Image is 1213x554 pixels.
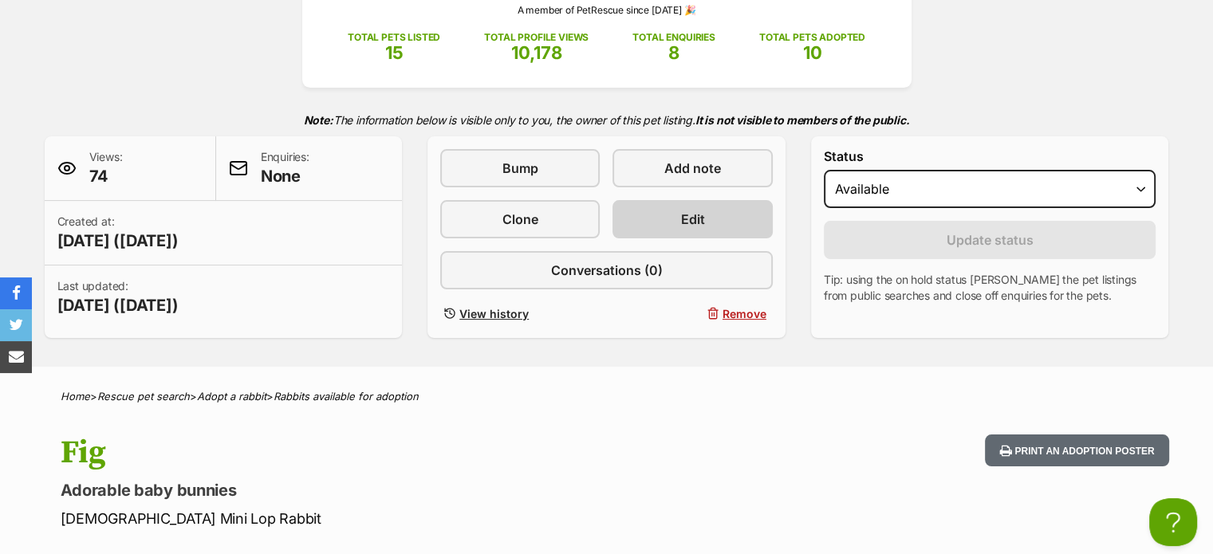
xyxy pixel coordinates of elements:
button: Update status [824,221,1156,259]
iframe: Help Scout Beacon - Open [1149,498,1197,546]
span: 74 [89,165,123,187]
p: Last updated: [57,278,179,316]
span: Edit [681,210,705,229]
p: A member of PetRescue since [DATE] 🎉 [326,3,888,18]
p: TOTAL PROFILE VIEWS [484,30,589,45]
a: Rabbits available for adoption [274,390,419,403]
p: [DEMOGRAPHIC_DATA] Mini Lop Rabbit [61,508,735,529]
p: Created at: [57,214,179,252]
a: Clone [440,200,600,238]
a: Adopt a rabbit [197,390,266,403]
a: Edit [612,200,772,238]
a: Rescue pet search [97,390,190,403]
p: TOTAL ENQUIRIES [632,30,715,45]
div: > > > [21,391,1193,403]
span: 8 [668,42,679,63]
span: 10,178 [511,42,562,63]
p: TOTAL PETS ADOPTED [759,30,865,45]
strong: It is not visible to members of the public. [695,113,910,127]
p: Views: [89,149,123,187]
span: Add note [664,159,721,178]
p: Enquiries: [261,149,309,187]
span: Remove [723,305,766,322]
p: Adorable baby bunnies [61,479,735,501]
span: Update status [947,230,1034,249]
span: 15 [385,42,404,63]
span: View history [459,305,529,322]
label: Status [824,149,1156,163]
a: Conversations (0) [440,251,773,289]
span: Clone [502,210,538,229]
a: Bump [440,149,600,187]
span: [DATE] ([DATE]) [57,230,179,252]
span: [DATE] ([DATE]) [57,294,179,316]
span: Conversations (0) [550,261,662,280]
span: None [261,165,309,187]
p: The information below is visible only to you, the owner of this pet listing. [45,104,1169,136]
a: Home [61,390,90,403]
span: Bump [502,159,538,178]
p: TOTAL PETS LISTED [348,30,440,45]
button: Print an adoption poster [985,434,1168,467]
button: Remove [612,302,772,325]
p: Tip: using the on hold status [PERSON_NAME] the pet listings from public searches and close off e... [824,272,1156,304]
a: Add note [612,149,772,187]
span: 10 [802,42,821,63]
h1: Fig [61,434,735,471]
strong: Note: [304,113,333,127]
a: View history [440,302,600,325]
